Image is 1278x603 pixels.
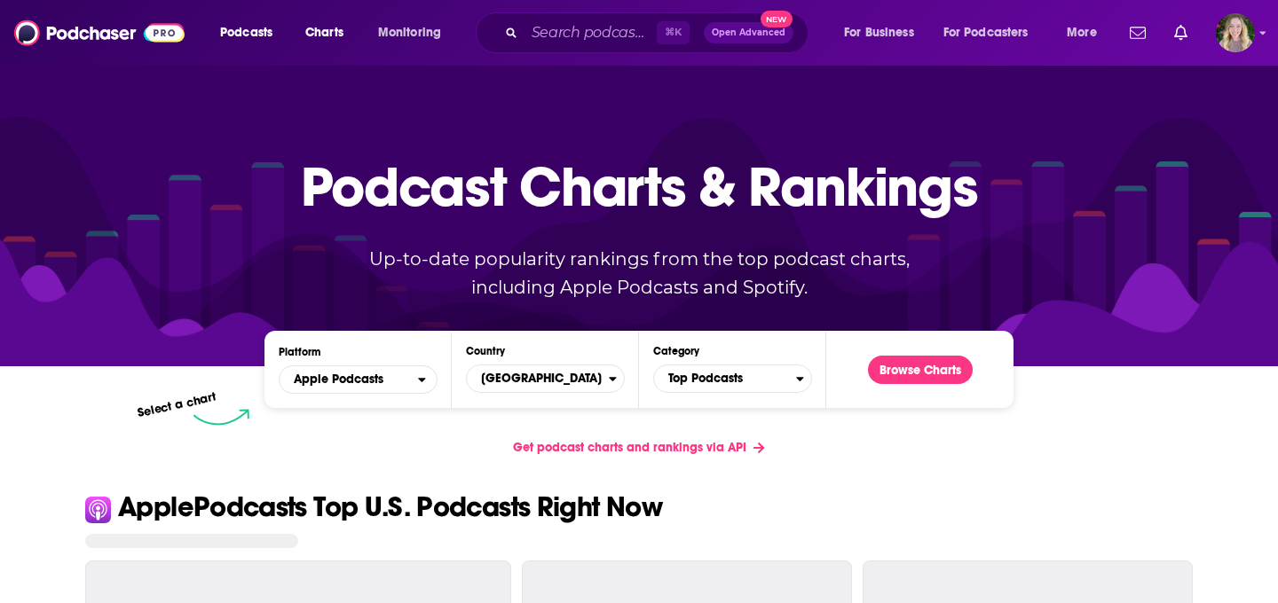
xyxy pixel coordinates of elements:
[294,373,383,386] span: Apple Podcasts
[657,21,690,44] span: ⌘ K
[294,19,354,47] a: Charts
[1216,13,1255,52] button: Show profile menu
[1216,13,1255,52] img: User Profile
[466,364,625,393] button: Countries
[499,426,778,469] a: Get podcast charts and rankings via API
[844,20,914,45] span: For Business
[513,440,746,455] span: Get podcast charts and rankings via API
[653,364,812,393] button: Categories
[525,19,657,47] input: Search podcasts, credits, & more...
[932,19,1054,47] button: open menu
[493,12,825,53] div: Search podcasts, credits, & more...
[704,22,793,43] button: Open AdvancedNew
[1054,19,1119,47] button: open menu
[1067,20,1097,45] span: More
[1216,13,1255,52] span: Logged in as lauren19365
[301,129,978,244] p: Podcast Charts & Rankings
[136,389,217,420] p: Select a chart
[467,364,609,394] span: [GEOGRAPHIC_DATA]
[832,19,936,47] button: open menu
[378,20,441,45] span: Monitoring
[220,20,272,45] span: Podcasts
[712,28,785,37] span: Open Advanced
[868,356,973,384] button: Browse Charts
[1167,18,1195,48] a: Show notifications dropdown
[943,20,1029,45] span: For Podcasters
[85,497,111,522] img: Apple Icon
[654,364,796,394] span: Top Podcasts
[193,409,249,426] img: select arrow
[305,20,343,45] span: Charts
[14,16,185,50] img: Podchaser - Follow, Share and Rate Podcasts
[1123,18,1153,48] a: Show notifications dropdown
[279,365,438,394] button: open menu
[366,19,464,47] button: open menu
[761,11,793,27] span: New
[334,245,944,301] p: Up-to-date popularity rankings from the top podcast charts, including Apple Podcasts and Spotify.
[118,493,662,521] p: Apple Podcasts Top U.S. Podcasts Right Now
[208,19,296,47] button: open menu
[279,365,438,394] h2: Platforms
